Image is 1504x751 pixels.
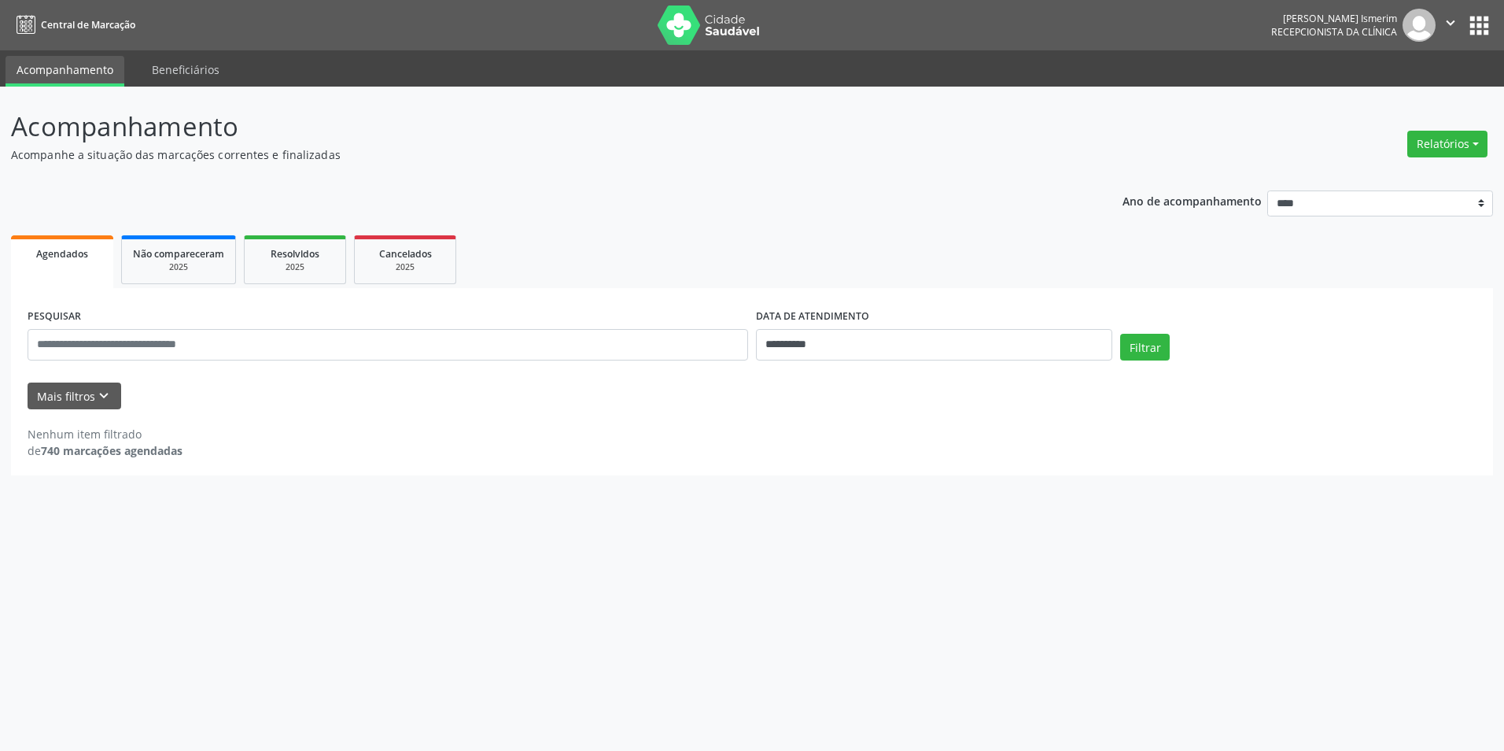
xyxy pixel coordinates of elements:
div: 2025 [256,261,334,273]
span: Central de Marcação [41,18,135,31]
div: [PERSON_NAME] Ismerim [1271,12,1397,25]
img: img [1403,9,1436,42]
a: Central de Marcação [11,12,135,38]
label: DATA DE ATENDIMENTO [756,305,869,329]
button: Mais filtroskeyboard_arrow_down [28,383,121,410]
span: Cancelados [379,247,432,261]
i: keyboard_arrow_down [95,387,112,405]
i:  [1442,14,1459,31]
strong: 740 marcações agendadas [41,443,182,458]
a: Acompanhamento [6,56,124,87]
span: Não compareceram [133,247,224,261]
p: Acompanhamento [11,107,1049,146]
label: PESQUISAR [28,305,81,329]
a: Beneficiários [141,56,230,83]
button: apps [1465,12,1493,39]
span: Agendados [36,247,88,261]
p: Acompanhe a situação das marcações correntes e finalizadas [11,146,1049,163]
div: de [28,442,182,459]
div: 2025 [366,261,444,273]
span: Resolvidos [271,247,319,261]
span: Recepcionista da clínica [1271,25,1397,39]
p: Ano de acompanhamento [1122,191,1262,210]
div: Nenhum item filtrado [28,426,182,442]
button: Relatórios [1407,131,1487,157]
button:  [1436,9,1465,42]
div: 2025 [133,261,224,273]
button: Filtrar [1120,334,1170,361]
